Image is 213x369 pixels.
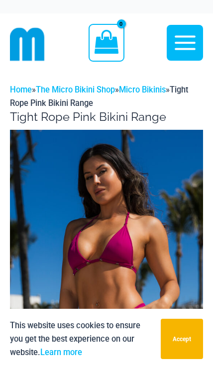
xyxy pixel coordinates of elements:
button: Accept [161,319,203,359]
a: Learn more [40,348,82,357]
a: The Micro Bikini Shop [36,85,115,94]
a: View Shopping Cart, empty [89,24,124,62]
a: Micro Bikinis [119,85,166,94]
img: cropped mm emblem [10,27,45,62]
p: This website uses cookies to ensure you get the best experience on our website. [10,319,153,359]
h1: Tight Rope Pink Bikini Range [10,110,203,124]
a: Home [10,85,32,94]
span: » » » [10,85,188,108]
